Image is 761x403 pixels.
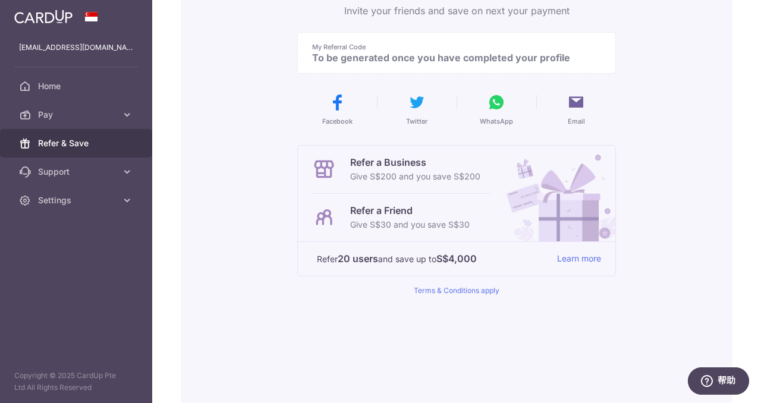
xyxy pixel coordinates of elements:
[461,93,532,126] button: WhatsApp
[38,166,117,178] span: Support
[322,117,353,126] span: Facebook
[350,218,470,232] p: Give S$30 and you save S$30
[687,367,749,397] iframe: 打开一个小组件，您可以在其中找到更多信息
[382,93,452,126] button: Twitter
[38,80,117,92] span: Home
[14,10,73,24] img: CardUp
[38,137,117,149] span: Refer & Save
[350,169,480,184] p: Give S$200 and you save S$200
[414,286,499,295] a: Terms & Conditions apply
[30,8,49,19] span: 帮助
[302,93,372,126] button: Facebook
[406,117,427,126] span: Twitter
[297,4,616,18] p: Invite your friends and save on next your payment
[312,52,592,64] p: To be generated once you have completed your profile
[338,251,378,266] strong: 20 users
[436,251,477,266] strong: S$4,000
[541,93,611,126] button: Email
[350,155,480,169] p: Refer a Business
[38,109,117,121] span: Pay
[350,203,470,218] p: Refer a Friend
[495,146,615,241] img: Refer
[568,117,585,126] span: Email
[557,251,601,266] a: Learn more
[480,117,513,126] span: WhatsApp
[312,42,592,52] p: My Referral Code
[38,194,117,206] span: Settings
[19,42,133,53] p: [EMAIL_ADDRESS][DOMAIN_NAME]
[317,251,548,266] p: Refer and save up to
